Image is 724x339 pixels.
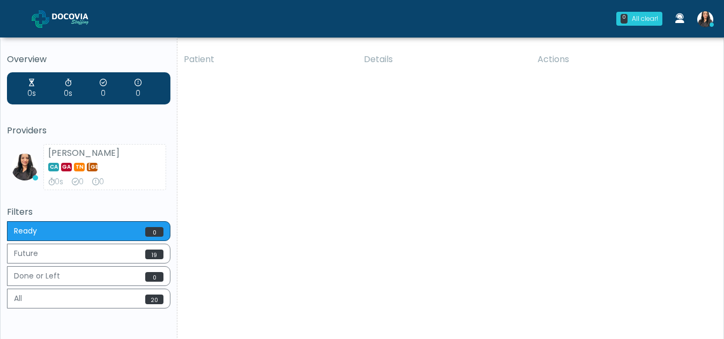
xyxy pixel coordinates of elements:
h5: Overview [7,55,170,64]
div: 0 [135,78,141,99]
span: 0 [145,272,163,282]
h5: Providers [7,126,170,135]
strong: [PERSON_NAME] [48,147,120,159]
a: Docovia [32,1,106,36]
a: 0 All clear! [610,7,669,30]
th: Patient [177,47,357,72]
div: Basic example [7,221,170,311]
button: All20 [7,289,170,308]
img: Viral Patel [697,11,713,27]
div: 0 [92,177,104,187]
button: Done or Left0 [7,266,170,286]
th: Details [357,47,531,72]
div: 0 [621,14,628,24]
span: [GEOGRAPHIC_DATA] [87,163,98,171]
div: 0 [72,177,84,187]
span: TN [74,163,85,171]
div: 0s [64,78,72,99]
img: Docovia [32,10,49,28]
img: Docovia [52,13,106,24]
span: CA [48,163,59,171]
span: 20 [145,295,163,304]
th: Actions [531,47,715,72]
button: Ready0 [7,221,170,241]
h5: Filters [7,207,170,217]
span: 19 [145,250,163,259]
div: 0 [100,78,107,99]
span: GA [61,163,72,171]
div: 0s [27,78,36,99]
div: 0s [48,177,63,187]
button: Future19 [7,244,170,263]
span: 0 [145,227,163,237]
div: All clear! [632,14,658,24]
img: Viral Patel [11,154,38,180]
